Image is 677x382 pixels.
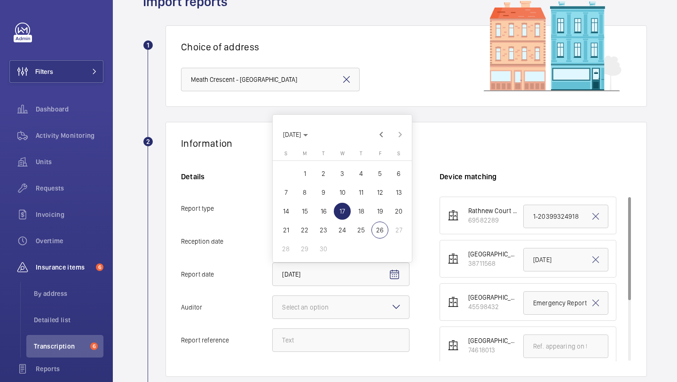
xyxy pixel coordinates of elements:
[277,240,294,257] span: 28
[370,164,389,183] button: September 5, 2025
[353,222,370,239] span: 25
[295,164,314,183] button: September 1, 2025
[315,165,332,182] span: 2
[353,184,370,201] span: 11
[391,125,409,144] button: Next month
[352,183,370,202] button: September 11, 2025
[371,184,388,201] span: 12
[314,202,333,221] button: September 16, 2025
[389,164,408,183] button: September 6, 2025
[390,165,407,182] span: 6
[303,151,307,157] span: M
[360,151,362,157] span: T
[334,184,351,201] span: 10
[315,184,332,201] span: 9
[389,202,408,221] button: September 20, 2025
[322,151,325,157] span: T
[333,164,352,183] button: September 3, 2025
[372,125,391,144] button: Previous month
[276,221,295,239] button: September 21, 2025
[314,239,333,258] button: September 30, 2025
[279,126,312,143] button: Choose month and year
[333,202,352,221] button: September 17, 2025
[390,184,407,201] span: 13
[277,184,294,201] span: 7
[277,222,294,239] span: 21
[276,202,295,221] button: September 14, 2025
[334,165,351,182] span: 3
[296,240,313,257] span: 29
[333,221,352,239] button: September 24, 2025
[389,221,408,239] button: September 27, 2025
[295,202,314,221] button: September 15, 2025
[353,165,370,182] span: 4
[371,222,388,239] span: 26
[334,222,351,239] span: 24
[370,221,389,239] button: September 26, 2025
[295,183,314,202] button: September 8, 2025
[314,221,333,239] button: September 23, 2025
[352,202,370,221] button: September 18, 2025
[352,221,370,239] button: September 25, 2025
[333,183,352,202] button: September 10, 2025
[296,184,313,201] span: 8
[353,203,370,220] span: 18
[295,221,314,239] button: September 22, 2025
[296,203,313,220] span: 15
[390,222,407,239] span: 27
[314,183,333,202] button: September 9, 2025
[276,183,295,202] button: September 7, 2025
[315,240,332,257] span: 30
[371,165,388,182] span: 5
[296,165,313,182] span: 1
[390,203,407,220] span: 20
[389,183,408,202] button: September 13, 2025
[295,239,314,258] button: September 29, 2025
[315,203,332,220] span: 16
[315,222,332,239] span: 23
[283,131,301,138] span: [DATE]
[284,151,287,157] span: S
[370,183,389,202] button: September 12, 2025
[296,222,313,239] span: 22
[379,151,381,157] span: F
[314,164,333,183] button: September 2, 2025
[277,203,294,220] span: 14
[371,203,388,220] span: 19
[276,239,295,258] button: September 28, 2025
[352,164,370,183] button: September 4, 2025
[340,151,345,157] span: W
[334,203,351,220] span: 17
[370,202,389,221] button: September 19, 2025
[397,151,400,157] span: S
